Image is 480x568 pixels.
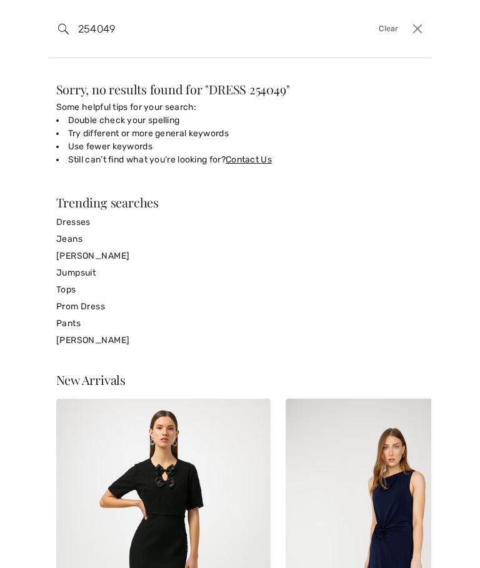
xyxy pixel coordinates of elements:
[56,196,424,209] div: Trending searches
[56,231,424,247] a: Jeans
[379,23,399,35] span: Clear
[56,298,424,315] a: Prom Dress
[56,332,424,349] a: [PERSON_NAME]
[56,114,424,127] li: Double check your spelling
[58,24,69,34] img: search the website
[56,127,424,140] li: Try different or more general keywords
[56,101,424,166] div: Some helpful tips for your search:
[226,154,272,165] a: Contact Us
[209,81,286,97] span: DRESS 254049
[56,214,424,231] a: Dresses
[56,247,424,264] a: [PERSON_NAME]
[56,140,424,153] li: Use fewer keywords
[56,315,424,332] a: Pants
[56,264,424,281] a: Jumpsuit
[69,10,332,47] input: TYPE TO SEARCH
[56,281,424,298] a: Tops
[56,83,424,96] div: Sorry, no results found for " "
[56,153,424,166] li: Still can’t find what you’re looking for?
[409,19,427,38] button: Close
[56,371,126,388] span: New Arrivals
